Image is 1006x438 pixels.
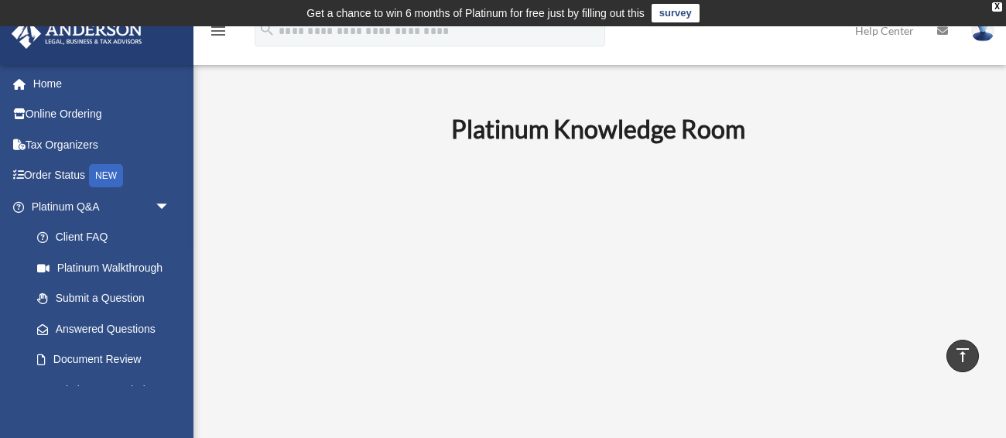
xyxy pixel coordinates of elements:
iframe: 231110_Toby_KnowledgeRoom [366,165,830,426]
span: arrow_drop_down [155,191,186,223]
a: Platinum Walkthrough [22,252,193,283]
a: Answered Questions [22,313,193,344]
i: search [258,21,275,38]
a: survey [652,4,700,22]
i: vertical_align_top [953,346,972,364]
b: Platinum Knowledge Room [451,114,745,144]
a: Platinum Knowledge Room [22,375,186,424]
img: User Pic [971,19,994,42]
a: Submit a Question [22,283,193,314]
div: close [992,2,1002,12]
a: Document Review [22,344,193,375]
a: Online Ordering [11,99,193,130]
a: Home [11,68,193,99]
a: vertical_align_top [946,340,979,372]
a: Tax Organizers [11,129,193,160]
img: Anderson Advisors Platinum Portal [7,19,147,49]
div: Get a chance to win 6 months of Platinum for free just by filling out this [306,4,645,22]
a: Platinum Q&Aarrow_drop_down [11,191,193,222]
a: Order StatusNEW [11,160,193,192]
i: menu [209,22,228,40]
a: Client FAQ [22,222,193,253]
a: menu [209,27,228,40]
div: NEW [89,164,123,187]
